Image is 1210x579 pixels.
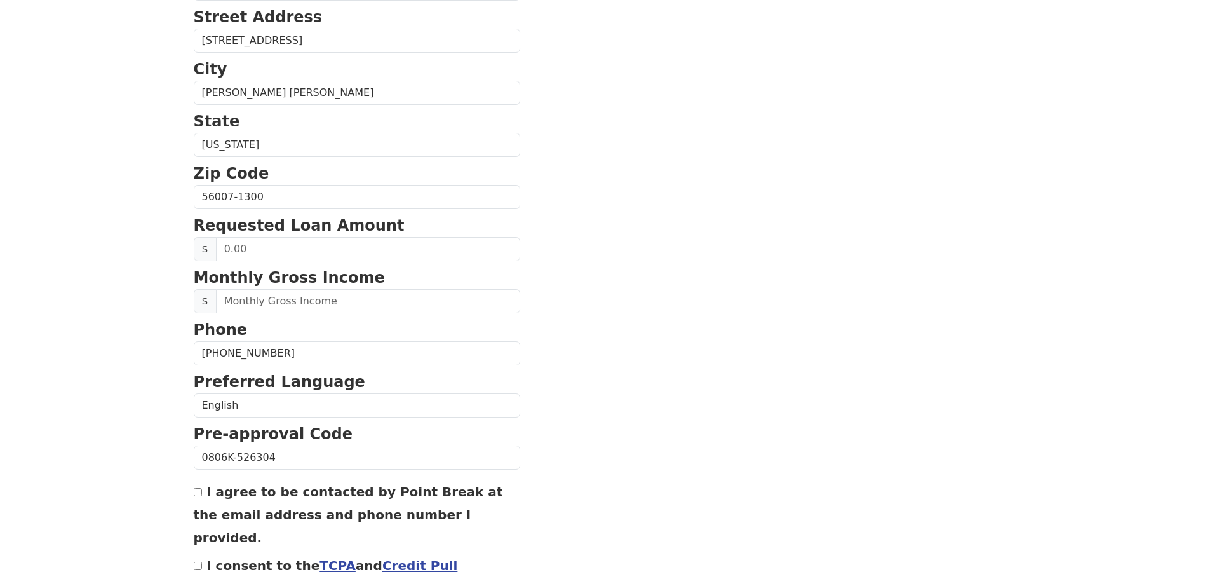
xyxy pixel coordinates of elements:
input: City [194,81,520,105]
input: Phone [194,341,520,365]
strong: Preferred Language [194,373,365,391]
input: Pre-approval Code [194,446,520,470]
input: Street Address [194,29,520,53]
strong: Street Address [194,8,323,26]
input: 0.00 [216,237,520,261]
strong: Requested Loan Amount [194,217,405,235]
strong: State [194,112,240,130]
label: I agree to be contacted by Point Break at the email address and phone number I provided. [194,484,503,545]
input: Zip Code [194,185,520,209]
input: Monthly Gross Income [216,289,520,313]
strong: Pre-approval Code [194,425,353,443]
span: $ [194,289,217,313]
strong: Zip Code [194,165,269,182]
strong: City [194,60,227,78]
span: $ [194,237,217,261]
p: Monthly Gross Income [194,266,520,289]
strong: Phone [194,321,248,339]
a: TCPA [319,558,356,573]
